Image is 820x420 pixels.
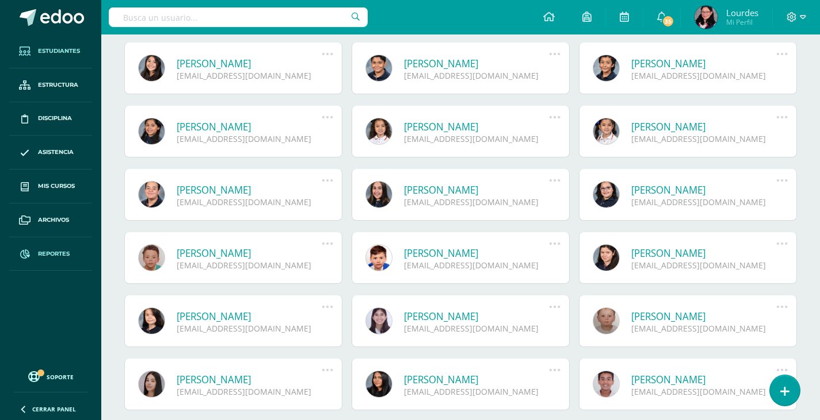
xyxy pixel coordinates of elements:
a: Mis cursos [9,169,92,203]
div: [EMAIL_ADDRESS][DOMAIN_NAME] [631,70,776,81]
a: [PERSON_NAME] [631,57,776,70]
span: Soporte [47,373,74,381]
span: Archivos [38,215,69,225]
a: Estructura [9,68,92,102]
a: [PERSON_NAME] [404,183,549,196]
div: [EMAIL_ADDRESS][DOMAIN_NAME] [404,323,549,334]
div: [EMAIL_ADDRESS][DOMAIN_NAME] [404,196,549,207]
img: 5b5dc2834911c0cceae0df2d5a0ff844.png [695,6,718,29]
span: Cerrar panel [32,405,76,413]
a: Soporte [14,368,87,384]
div: [EMAIL_ADDRESS][DOMAIN_NAME] [177,196,322,207]
a: [PERSON_NAME] [404,120,549,133]
div: [EMAIL_ADDRESS][DOMAIN_NAME] [631,133,776,144]
span: Estudiantes [38,47,80,56]
a: [PERSON_NAME] [177,310,322,323]
div: [EMAIL_ADDRESS][DOMAIN_NAME] [404,133,549,144]
div: [EMAIL_ADDRESS][DOMAIN_NAME] [631,386,776,397]
span: Estructura [38,80,78,90]
div: [EMAIL_ADDRESS][DOMAIN_NAME] [631,323,776,334]
a: [PERSON_NAME] [177,373,322,386]
div: [EMAIL_ADDRESS][DOMAIN_NAME] [631,196,776,207]
div: [EMAIL_ADDRESS][DOMAIN_NAME] [404,70,549,81]
div: [EMAIL_ADDRESS][DOMAIN_NAME] [177,70,322,81]
a: [PERSON_NAME] [177,57,322,70]
div: [EMAIL_ADDRESS][DOMAIN_NAME] [404,386,549,397]
a: [PERSON_NAME] [177,183,322,196]
div: [EMAIL_ADDRESS][DOMAIN_NAME] [177,386,322,397]
a: [PERSON_NAME] [631,246,776,260]
span: Disciplina [38,114,72,123]
span: 35 [662,15,674,28]
a: Reportes [9,237,92,271]
a: Disciplina [9,102,92,136]
a: [PERSON_NAME] [631,373,776,386]
span: Lourdes [726,7,758,18]
div: [EMAIL_ADDRESS][DOMAIN_NAME] [177,133,322,144]
a: [PERSON_NAME] [177,120,322,133]
a: [PERSON_NAME] [177,246,322,260]
a: [PERSON_NAME] [404,57,549,70]
a: Asistencia [9,136,92,169]
a: [PERSON_NAME] [404,246,549,260]
a: Estudiantes [9,34,92,68]
span: Mis cursos [38,182,75,191]
a: [PERSON_NAME] [631,310,776,323]
a: [PERSON_NAME] [631,183,776,196]
div: [EMAIL_ADDRESS][DOMAIN_NAME] [404,260,549,271]
a: [PERSON_NAME] [404,310,549,323]
a: [PERSON_NAME] [404,373,549,386]
div: [EMAIL_ADDRESS][DOMAIN_NAME] [177,260,322,271]
span: Reportes [38,249,70,259]
div: [EMAIL_ADDRESS][DOMAIN_NAME] [177,323,322,334]
span: Asistencia [38,148,74,157]
a: Archivos [9,203,92,237]
a: [PERSON_NAME] [631,120,776,133]
div: [EMAIL_ADDRESS][DOMAIN_NAME] [631,260,776,271]
input: Busca un usuario... [109,7,368,27]
span: Mi Perfil [726,17,758,27]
